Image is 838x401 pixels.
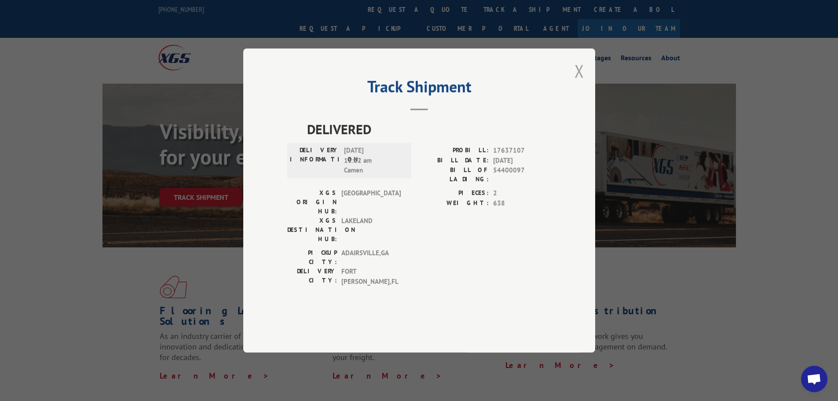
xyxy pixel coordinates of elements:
[287,216,337,244] label: XGS DESTINATION HUB:
[575,59,584,83] button: Close modal
[341,248,401,267] span: ADAIRSVILLE , GA
[493,166,551,184] span: 54400097
[290,146,340,176] label: DELIVERY INFORMATION:
[287,81,551,97] h2: Track Shipment
[287,267,337,287] label: DELIVERY CITY:
[801,366,827,392] div: Open chat
[344,146,403,176] span: [DATE] 11:22 am Camen
[419,188,489,199] label: PIECES:
[419,166,489,184] label: BILL OF LADING:
[287,248,337,267] label: PICKUP CITY:
[341,267,401,287] span: FORT [PERSON_NAME] , FL
[307,119,551,139] span: DELIVERED
[287,188,337,216] label: XGS ORIGIN HUB:
[419,156,489,166] label: BILL DATE:
[419,146,489,156] label: PROBILL:
[493,156,551,166] span: [DATE]
[341,188,401,216] span: [GEOGRAPHIC_DATA]
[493,146,551,156] span: 17637107
[493,188,551,199] span: 2
[493,199,551,209] span: 638
[419,199,489,209] label: WEIGHT:
[341,216,401,244] span: LAKELAND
